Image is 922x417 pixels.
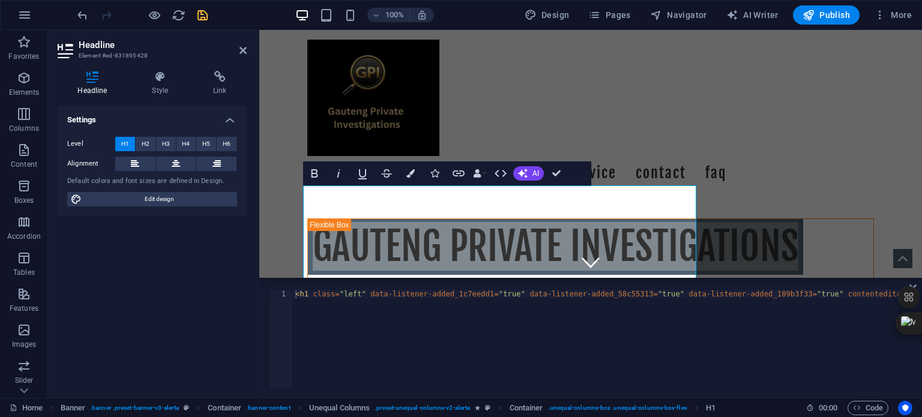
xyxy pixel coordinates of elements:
h1: GAUTENG Private Investigations [49,189,544,245]
button: More [869,5,917,25]
span: Unequal Columns [309,401,370,415]
h6: 100% [385,8,405,22]
span: 00 00 [819,401,837,415]
span: Click to select. Double-click to edit [61,401,86,415]
p: Tables [13,268,35,277]
button: Italic (Ctrl+I) [327,161,350,185]
span: H6 [223,137,230,151]
button: Navigator [645,5,712,25]
span: . banner-content [246,401,290,415]
span: H5 [202,137,210,151]
p: Features [10,304,38,313]
i: This element is a customizable preset [485,404,490,411]
span: . unequal-columns-box .unequal-columns-box-flex [547,401,687,415]
button: Publish [793,5,860,25]
p: Content [11,160,37,169]
span: Navigator [650,9,707,21]
button: reload [171,8,185,22]
span: . preset-unequal-columns-v2-alerta [375,401,470,415]
p: Accordion [7,232,41,241]
span: H4 [182,137,190,151]
p: Favorites [8,52,39,61]
h2: Headline [79,40,247,50]
div: 1 [270,290,294,298]
i: Undo: Change text (Ctrl+Z) [76,8,89,22]
div: Default colors and font sizes are defined in Design. [67,176,237,187]
p: Elements [9,88,40,97]
span: AI Writer [726,9,779,21]
span: Click to select. Double-click to edit [706,401,716,415]
p: Columns [9,124,39,133]
label: Level [67,137,115,151]
button: Link [447,161,470,185]
span: More [874,9,912,21]
button: Click here to leave preview mode and continue editing [147,8,161,22]
button: Design [520,5,574,25]
i: Save (Ctrl+S) [196,8,209,22]
i: Reload page [172,8,185,22]
button: Colors [399,161,422,185]
button: Code [848,401,888,415]
button: HTML [489,161,512,185]
span: : [827,403,829,412]
button: Edit design [67,192,237,206]
span: AI [532,170,539,177]
span: H2 [142,137,149,151]
a: Click to cancel selection. Double-click to open Pages [10,401,43,415]
button: Pages [583,5,635,25]
span: H1 [121,137,129,151]
button: Underline (Ctrl+U) [351,161,374,185]
label: Alignment [67,157,115,171]
button: H5 [196,137,216,151]
button: H1 [115,137,135,151]
span: Edit design [85,192,234,206]
button: 100% [367,8,410,22]
button: H4 [176,137,196,151]
button: Usercentrics [898,401,912,415]
button: AI [513,166,544,181]
button: H2 [136,137,155,151]
button: Data Bindings [471,161,488,185]
span: . banner .preset-banner-v3-alerta [90,401,179,415]
i: On resize automatically adjust zoom level to fit chosen device. [417,10,427,20]
button: Confirm (Ctrl+⏎) [545,161,568,185]
i: Element contains an animation [475,404,480,411]
h4: Settings [58,106,247,127]
button: Bold (Ctrl+B) [303,161,326,185]
span: Pages [588,9,630,21]
button: undo [75,8,89,22]
p: Boxes [14,196,34,205]
span: H3 [162,137,170,151]
button: save [195,8,209,22]
i: This element is a customizable preset [184,404,189,411]
h4: Headline [58,71,132,96]
span: Design [525,9,570,21]
button: Strikethrough [375,161,398,185]
nav: breadcrumb [61,401,716,415]
p: Slider [15,376,34,385]
button: Icons [423,161,446,185]
p: Images [12,340,37,349]
h3: Element #ed-831895428 [79,50,223,61]
button: AI Writer [722,5,783,25]
h4: Link [193,71,247,96]
span: Click to select. Double-click to edit [510,401,543,415]
span: Code [853,401,883,415]
span: Click to select. Double-click to edit [208,401,241,415]
button: H3 [156,137,176,151]
span: Publish [803,9,850,21]
button: H6 [217,137,237,151]
h4: Style [132,71,193,96]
